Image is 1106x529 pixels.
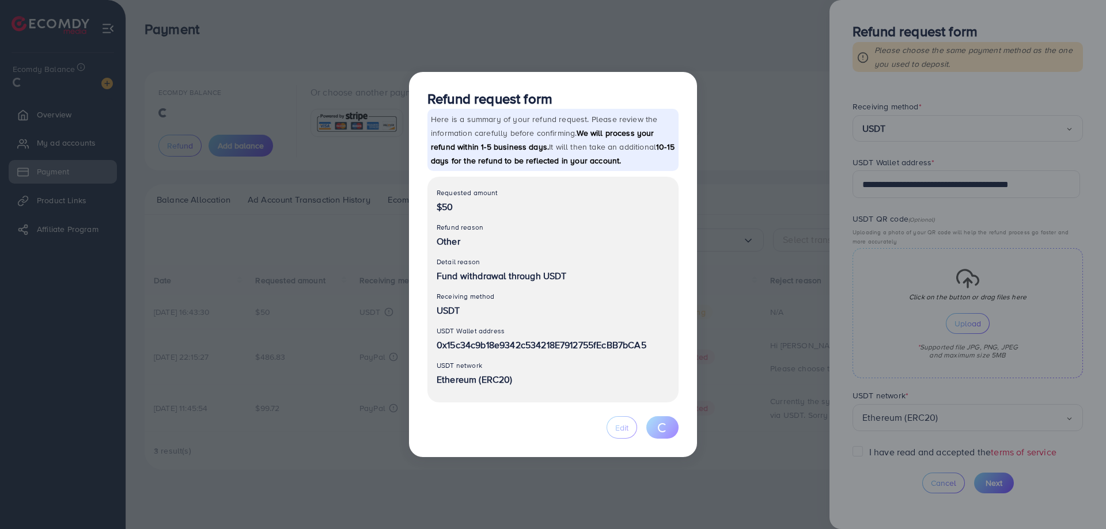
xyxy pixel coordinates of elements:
[437,255,669,269] p: Detail reason
[431,141,675,166] span: 10-15 days for the refund to be reflected in your account.
[437,186,669,200] p: Requested amount
[437,269,669,283] p: Fund withdrawal through USDT
[1057,477,1097,520] iframe: Chat
[437,200,669,214] p: $50
[437,338,669,352] p: 0x15c34c9b18e9342c534218E7912755fEcBB7bCA5
[437,290,669,303] p: Receiving method
[437,220,669,234] p: Refund reason
[437,372,669,386] p: Ethereum (ERC20)
[437,324,669,338] p: USDT Wallet address
[437,303,669,317] p: USDT
[427,109,679,171] p: Here is a summary of your refund request. Please review the information carefully before confirmi...
[615,422,628,433] span: Edit
[437,234,669,248] p: Other
[431,127,654,153] span: We will process your refund within 1-5 business days.
[437,359,669,372] p: USDT network
[427,90,679,107] h3: Refund request form
[607,416,637,439] button: Edit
